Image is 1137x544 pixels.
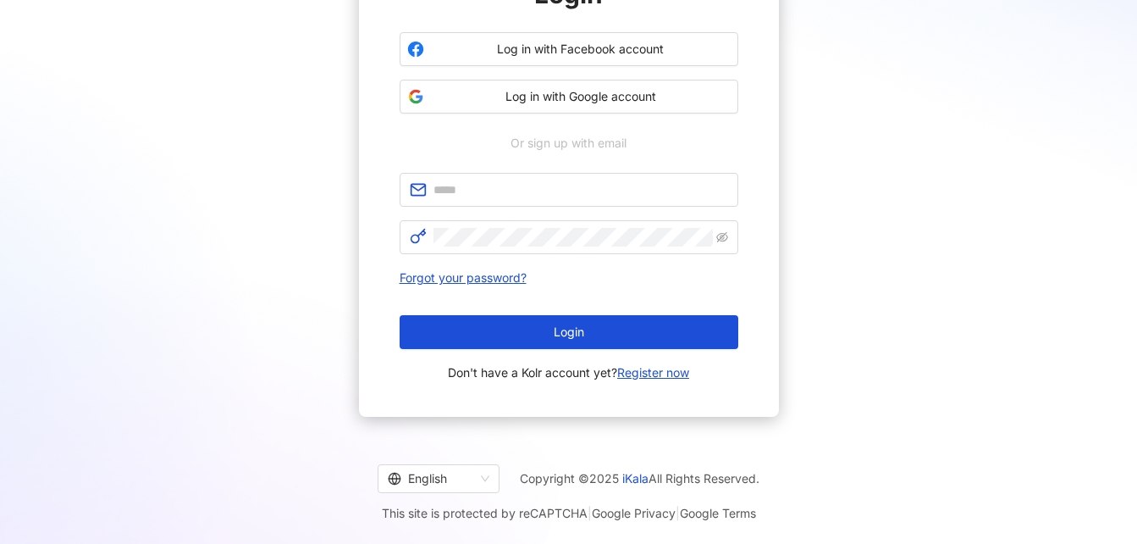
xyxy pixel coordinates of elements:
[431,41,731,58] span: Log in with Facebook account
[400,32,738,66] button: Log in with Facebook account
[622,471,649,486] a: iKala
[400,315,738,349] button: Login
[588,506,592,520] span: |
[592,506,676,520] a: Google Privacy
[388,465,474,492] div: English
[382,503,756,524] span: This site is protected by reCAPTCHA
[554,325,584,339] span: Login
[617,365,689,380] a: Register now
[448,363,689,383] span: Don't have a Kolr account yet?
[431,88,731,105] span: Log in with Google account
[499,134,638,153] span: Or sign up with email
[716,231,728,243] span: eye-invisible
[680,506,756,520] a: Google Terms
[676,506,680,520] span: |
[400,80,738,114] button: Log in with Google account
[520,469,759,489] span: Copyright © 2025 All Rights Reserved.
[400,270,527,285] a: Forgot your password?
